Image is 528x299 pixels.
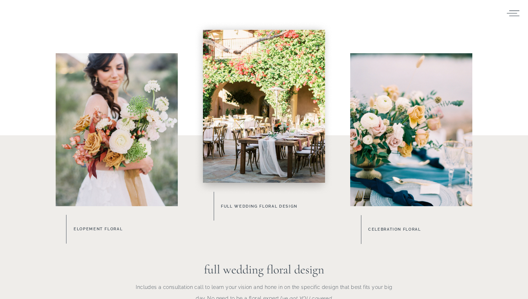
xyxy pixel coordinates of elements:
[74,225,177,233] a: Elopement Floral
[221,203,334,210] a: Full Wedding Floral Design
[368,226,472,234] a: celebration floral
[197,22,242,38] button: Subscribe
[156,261,372,281] h3: full wedding floral design
[204,28,234,32] span: Subscribe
